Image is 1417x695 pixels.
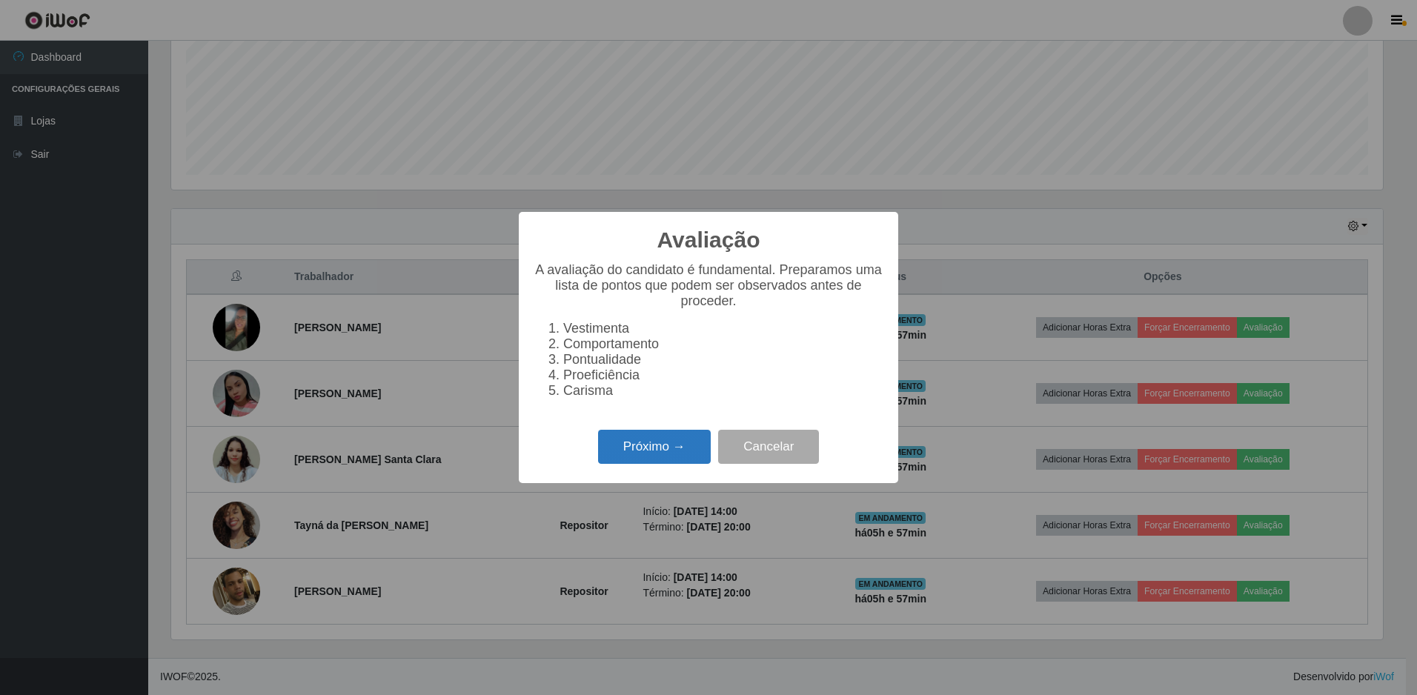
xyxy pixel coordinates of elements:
p: A avaliação do candidato é fundamental. Preparamos uma lista de pontos que podem ser observados a... [534,262,883,309]
li: Comportamento [563,336,883,352]
button: Próximo → [598,430,711,465]
h2: Avaliação [657,227,760,253]
li: Proeficiência [563,368,883,383]
button: Cancelar [718,430,819,465]
li: Carisma [563,383,883,399]
li: Vestimenta [563,321,883,336]
li: Pontualidade [563,352,883,368]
